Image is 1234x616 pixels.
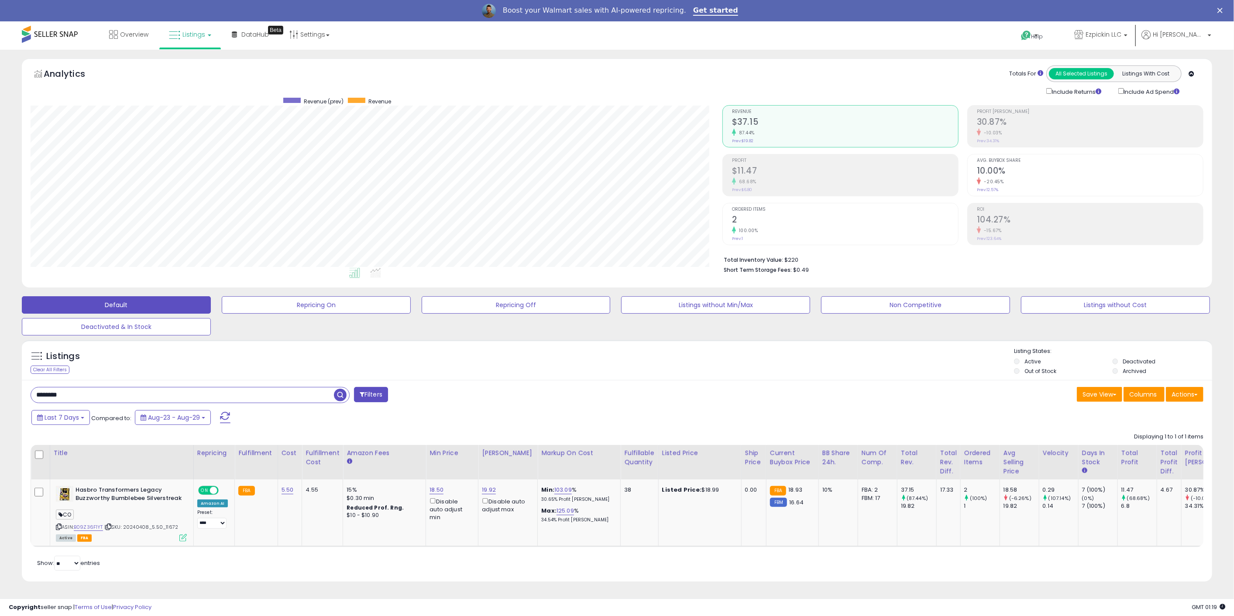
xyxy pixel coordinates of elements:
[56,486,73,502] img: 41sfbrVPenL._SL40_.jpg
[44,68,102,82] h5: Analytics
[977,138,999,144] small: Prev: 34.31%
[745,486,760,494] div: 0.00
[197,448,231,458] div: Repricing
[940,448,957,476] div: Total Rev. Diff.
[541,517,614,523] p: 34.54% Profit [PERSON_NAME]
[1166,387,1203,402] button: Actions
[238,448,274,458] div: Fulfillment
[482,4,496,18] img: Profile image for Adrian
[862,486,890,494] div: FBA: 2
[1014,24,1060,50] a: Help
[1124,387,1165,402] button: Columns
[1191,495,1215,502] small: (-10.03%)
[970,495,987,502] small: (100%)
[347,512,419,519] div: $10 - $10.90
[120,30,148,39] span: Overview
[541,448,617,458] div: Markup on Cost
[1123,358,1156,365] label: Deactivated
[1161,448,1178,476] div: Total Profit Diff.
[31,366,69,374] div: Clear All Filters
[977,110,1203,114] span: Profit [PERSON_NAME]
[1004,502,1039,510] div: 19.82
[77,534,92,542] span: FBA
[964,486,1000,494] div: 2
[770,486,786,496] small: FBA
[1192,603,1225,611] span: 2025-09-7 01:19 GMT
[1021,296,1210,314] button: Listings without Cost
[624,448,654,467] div: Fulfillable Quantity
[76,486,182,504] b: Hasbro Transformers Legacy Buzzworthy Bumblebee Silverstreak
[724,266,792,274] b: Short Term Storage Fees:
[9,603,41,611] strong: Copyright
[541,486,554,494] b: Min:
[662,486,735,494] div: $18.99
[1014,347,1212,356] p: Listing States:
[745,448,763,467] div: Ship Price
[304,98,344,105] span: Revenue (prev)
[1127,495,1150,502] small: (68.68%)
[770,498,787,507] small: FBM
[770,448,815,467] div: Current Buybox Price
[22,318,211,335] button: Deactivated & In Stock
[1086,30,1121,39] span: Ezpickin LLC
[1082,502,1117,510] div: 7 (100%)
[732,158,958,163] span: Profit
[822,448,854,467] div: BB Share 24h.
[736,178,756,185] small: 68.68%
[347,494,419,502] div: $0.30 min
[977,166,1203,178] h2: 10.00%
[354,387,388,402] button: Filters
[541,506,557,515] b: Max:
[1031,33,1043,41] span: Help
[503,6,686,15] div: Boost your Walmart sales with AI-powered repricing.
[977,187,998,192] small: Prev: 12.57%
[538,445,621,479] th: The percentage added to the cost of goods (COGS) that forms the calculator for Min & Max prices.
[306,486,336,494] div: 4.55
[901,486,936,494] div: 37.15
[31,410,90,425] button: Last 7 Days
[197,500,228,507] div: Amazon AI
[862,448,894,467] div: Num of Comp.
[541,496,614,503] p: 30.65% Profit [PERSON_NAME]
[1024,367,1056,375] label: Out of Stock
[222,296,411,314] button: Repricing On
[347,458,352,465] small: Amazon Fees.
[693,6,738,16] a: Get started
[788,486,802,494] span: 18.93
[1129,390,1157,399] span: Columns
[977,117,1203,129] h2: 30.87%
[1043,448,1075,458] div: Velocity
[1009,495,1031,502] small: (-6.26%)
[162,21,218,48] a: Listings
[1121,448,1153,467] div: Total Profit
[482,486,496,494] a: 19.92
[732,117,958,129] h2: $37.15
[46,350,80,363] h5: Listings
[732,138,753,144] small: Prev: $19.82
[1048,495,1071,502] small: (107.14%)
[732,207,958,212] span: Ordered Items
[268,26,283,34] div: Tooltip anchor
[964,502,1000,510] div: 1
[45,413,79,422] span: Last 7 Days
[282,448,299,458] div: Cost
[1121,502,1157,510] div: 6.8
[347,448,422,458] div: Amazon Fees
[1082,448,1114,467] div: Days In Stock
[9,603,151,612] div: seller snap | |
[56,534,76,542] span: All listings currently available for purchase on Amazon
[977,236,1001,241] small: Prev: 123.64%
[1021,30,1031,41] i: Get Help
[1217,8,1226,13] div: Close
[368,98,391,105] span: Revenue
[430,486,443,494] a: 18.50
[282,486,294,494] a: 5.50
[1153,30,1205,39] span: Hi [PERSON_NAME]
[241,30,269,39] span: DataHub
[724,256,783,264] b: Total Inventory Value:
[1161,486,1175,494] div: 4.67
[91,414,131,422] span: Compared to:
[197,510,228,529] div: Preset:
[135,410,211,425] button: Aug-23 - Aug-29
[1123,367,1147,375] label: Archived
